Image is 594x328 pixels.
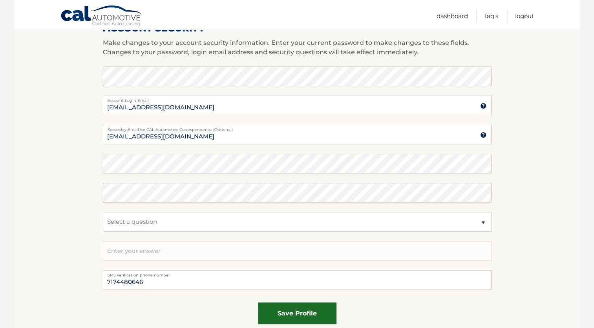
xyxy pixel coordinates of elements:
input: Seconday Email for CAL Automotive Correspondence (Optional) [103,125,492,144]
input: Enter your answer [103,241,492,261]
input: Telephone number for SMS login verification [103,270,492,290]
input: Account Login Email [103,96,492,115]
a: Cal Automotive [60,5,143,28]
img: tooltip.svg [480,132,486,138]
button: save profile [258,302,336,324]
a: FAQ's [485,9,498,22]
img: tooltip.svg [480,103,486,109]
label: Seconday Email for CAL Automotive Correspondence (Optional) [103,125,492,131]
label: Account Login Email [103,96,492,102]
label: SMS verification phone number [103,270,492,276]
a: Logout [515,9,534,22]
p: Make changes to your account security information. Enter your current password to make changes to... [103,38,492,57]
a: Dashboard [437,9,468,22]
